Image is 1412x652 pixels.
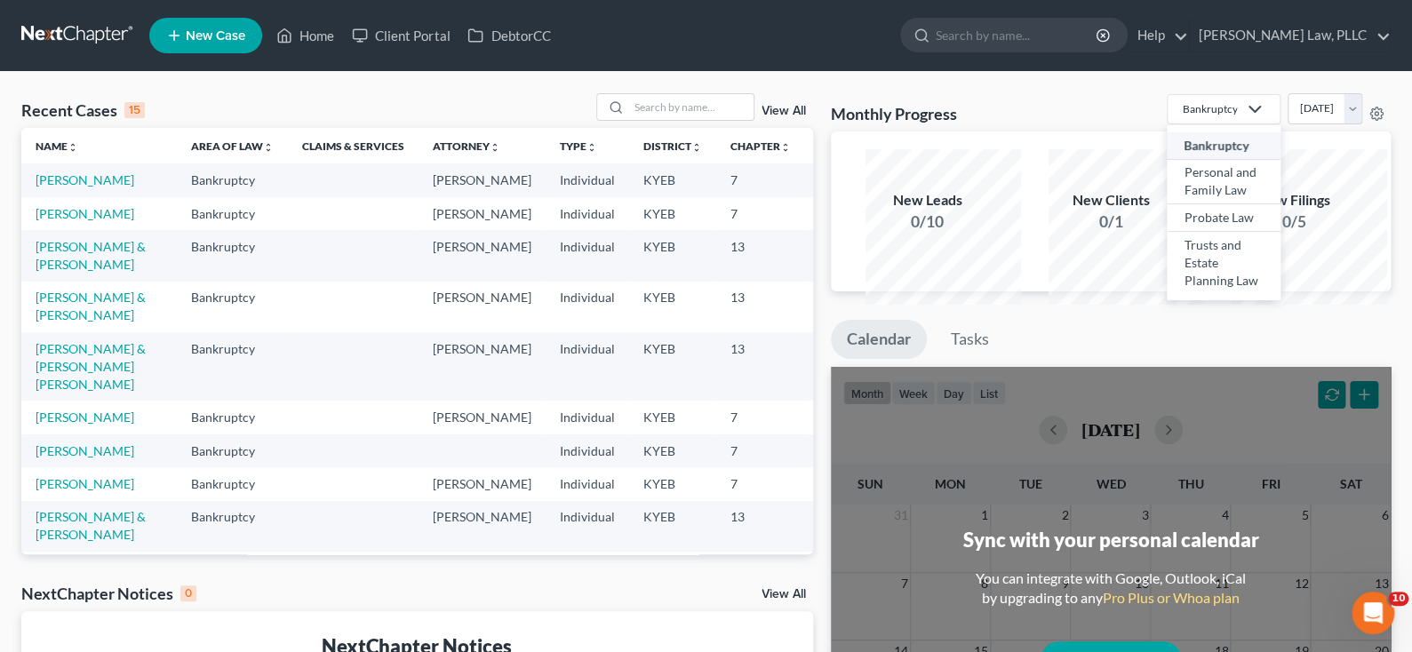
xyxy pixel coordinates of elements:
[419,230,546,281] td: [PERSON_NAME]
[21,99,145,121] div: Recent Cases
[716,552,805,584] td: 7
[1167,159,1280,204] a: Personal and Family Law
[419,467,546,500] td: [PERSON_NAME]
[12,7,45,41] button: go back
[36,443,134,458] a: [PERSON_NAME]
[1167,132,1280,160] a: Bankruptcy
[1232,190,1356,211] div: New Filings
[762,588,806,600] a: View All
[629,94,754,120] input: Search by name...
[419,552,546,584] td: [PERSON_NAME]
[546,434,629,467] td: Individual
[546,501,629,552] td: Individual
[15,526,30,543] span: neutral face reaction
[36,206,134,221] a: [PERSON_NAME]
[629,163,716,196] td: KYEB
[936,19,1098,52] input: Search by name...
[831,103,957,124] h3: Monthly Progress
[629,230,716,281] td: KYEB
[419,282,546,332] td: [PERSON_NAME]
[629,552,716,584] td: KYEB
[419,332,546,401] td: [PERSON_NAME]
[805,401,890,433] td: 25-20582
[36,476,134,491] a: [PERSON_NAME]
[36,509,146,542] a: [PERSON_NAME] & [PERSON_NAME]
[935,320,1005,359] a: Tasks
[186,29,245,43] span: New Case
[419,197,546,230] td: [PERSON_NAME]
[433,139,500,153] a: Attorneyunfold_more
[177,401,288,433] td: Bankruptcy
[36,139,78,153] a: Nameunfold_more
[1167,204,1280,232] a: Probate Law
[546,552,629,584] td: Individual
[962,526,1258,553] div: Sync with your personal calendar
[1388,592,1408,606] span: 10
[263,142,274,153] i: unfold_more
[177,197,288,230] td: Bankruptcy
[191,139,274,153] a: Area of Lawunfold_more
[124,102,145,118] div: 15
[177,467,288,500] td: Bankruptcy
[546,401,629,433] td: Individual
[560,139,597,153] a: Typeunfold_more
[629,501,716,552] td: KYEB
[490,142,500,153] i: unfold_more
[1184,209,1264,227] div: Probate Law
[15,526,30,543] span: 😐
[546,163,629,196] td: Individual
[29,526,44,543] span: 😃
[36,341,146,392] a: [PERSON_NAME] & [PERSON_NAME] [PERSON_NAME]
[629,434,716,467] td: KYEB
[716,332,805,401] td: 13
[1167,232,1280,294] a: Trusts and Estate Planning Law
[36,409,134,425] a: [PERSON_NAME]
[546,197,629,230] td: Individual
[1049,190,1173,211] div: New Clients
[1352,592,1394,634] iframe: Intercom live chat
[177,163,288,196] td: Bankruptcy
[716,467,805,500] td: 7
[546,467,629,500] td: Individual
[716,434,805,467] td: 7
[629,332,716,401] td: KYEB
[36,239,146,272] a: [PERSON_NAME] & [PERSON_NAME]
[716,163,805,196] td: 7
[716,197,805,230] td: 7
[1232,211,1356,233] div: 0/5
[643,139,702,153] a: Districtunfold_more
[177,434,288,467] td: Bankruptcy
[805,552,890,584] td: 24-20991
[716,282,805,332] td: 13
[419,163,546,196] td: [PERSON_NAME]
[29,526,44,543] span: smiley reaction
[629,197,716,230] td: KYEB
[419,401,546,433] td: [PERSON_NAME]
[586,142,597,153] i: unfold_more
[419,501,546,552] td: [PERSON_NAME]
[716,230,805,281] td: 13
[546,282,629,332] td: Individual
[534,7,568,41] button: Collapse window
[459,20,559,52] a: DebtorCC
[546,230,629,281] td: Individual
[1184,163,1264,199] div: Personal and Family Law
[180,585,196,601] div: 0
[177,332,288,401] td: Bankruptcy
[866,190,990,211] div: New Leads
[36,290,146,322] a: [PERSON_NAME] & [PERSON_NAME]
[831,320,927,359] a: Calendar
[36,172,134,187] a: [PERSON_NAME]
[1190,20,1390,52] a: [PERSON_NAME] Law, PLLC
[805,332,890,401] td: 25-20333
[629,282,716,332] td: KYEB
[177,230,288,281] td: Bankruptcy
[629,467,716,500] td: KYEB
[762,105,806,117] a: View All
[177,282,288,332] td: Bankruptcy
[177,501,288,552] td: Bankruptcy
[21,583,196,604] div: NextChapter Notices
[629,401,716,433] td: KYEB
[805,282,890,332] td: 24-20766
[288,128,419,163] th: Claims & Services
